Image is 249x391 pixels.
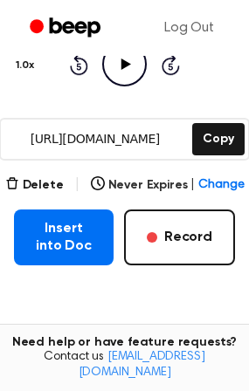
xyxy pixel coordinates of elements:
button: 1.0x [14,51,40,80]
button: Record [124,209,235,265]
a: Log Out [147,7,232,49]
button: Copy [192,123,244,155]
a: Beep [17,11,116,45]
button: Insert into Doc [14,209,114,265]
span: | [74,175,80,195]
span: | [190,176,195,195]
span: Change [198,176,244,195]
a: [EMAIL_ADDRESS][DOMAIN_NAME] [79,351,205,379]
span: Contact us [10,350,239,381]
button: Never Expires|Change [91,176,245,195]
button: Delete [5,176,64,195]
